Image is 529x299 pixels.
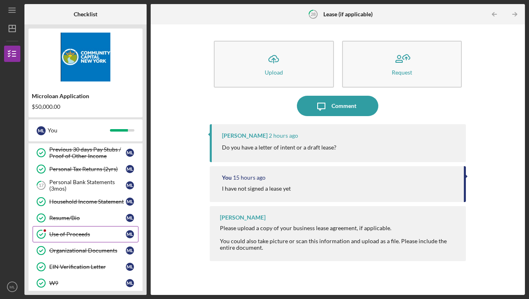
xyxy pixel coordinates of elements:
b: Checklist [74,11,97,18]
div: [PERSON_NAME] [222,132,268,139]
div: You [48,123,110,137]
div: M L [126,198,134,206]
a: Use of ProceedsML [33,226,138,242]
div: Previous 30 days Pay Stubs / Proof of Other Income [49,146,126,159]
a: Previous 30 days Pay Stubs / Proof of Other IncomeML [33,145,138,161]
div: [PERSON_NAME] [220,214,266,221]
button: Request [342,41,462,88]
div: Please upload a copy of your business lease agreement, if applicable. You could also take picture... [220,225,458,251]
p: Do you have a letter of intent or a draft lease? [222,143,336,152]
div: Resume/Bio [49,215,126,221]
tspan: 17 [39,183,44,188]
div: W9 [49,280,126,286]
div: M L [126,279,134,287]
div: M L [126,263,134,271]
div: EIN Verification Letter [49,264,126,270]
div: M L [126,214,134,222]
div: M L [37,126,46,135]
div: Personal Tax Returns (2yrs) [49,166,126,172]
button: Upload [214,41,334,88]
time: 2025-09-19 15:27 [269,132,298,139]
div: M L [126,230,134,238]
a: Household Income StatementML [33,193,138,210]
button: ML [4,279,20,295]
text: ML [9,285,15,289]
div: M L [126,246,134,255]
a: 17Personal Bank Statements (3mos)ML [33,177,138,193]
tspan: 28 [311,11,316,17]
div: M L [126,181,134,189]
div: Upload [265,69,283,75]
div: Household Income Statement [49,198,126,205]
a: Organizational DocumentsML [33,242,138,259]
img: Product logo [29,33,143,81]
div: Microloan Application [32,93,139,99]
div: Use of Proceeds [49,231,126,237]
button: Comment [297,96,378,116]
div: Request [392,69,412,75]
div: I have not signed a lease yet [222,185,291,192]
div: M L [126,165,134,173]
div: M L [126,149,134,157]
div: You [222,174,232,181]
div: Personal Bank Statements (3mos) [49,179,126,192]
a: EIN Verification LetterML [33,259,138,275]
div: Organizational Documents [49,247,126,254]
a: Resume/BioML [33,210,138,226]
div: $50,000.00 [32,103,139,110]
a: Personal Tax Returns (2yrs)ML [33,161,138,177]
time: 2025-09-19 01:44 [233,174,266,181]
div: Comment [331,96,356,116]
b: Lease (if applicable) [323,11,373,18]
a: W9ML [33,275,138,291]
